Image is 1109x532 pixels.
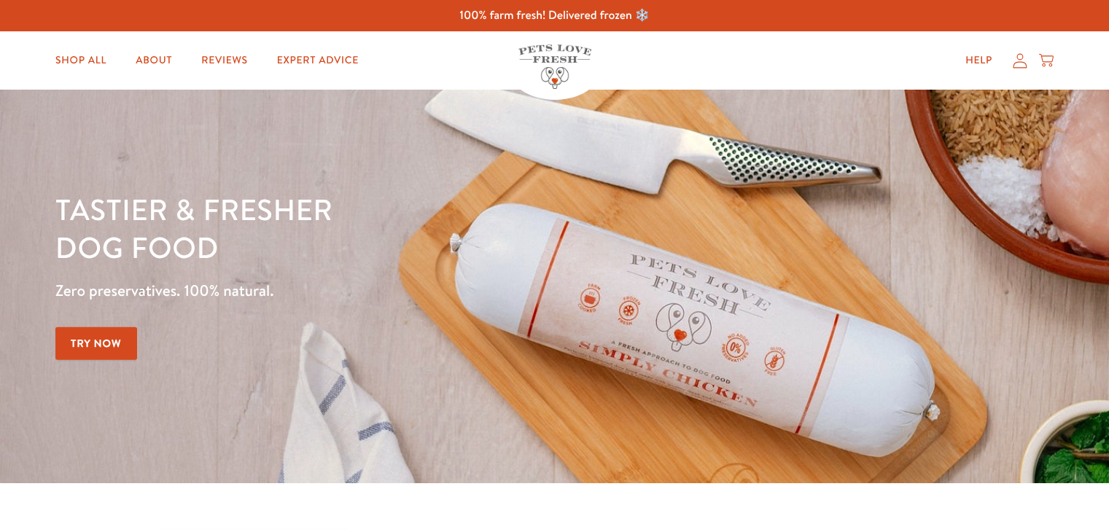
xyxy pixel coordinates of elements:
h1: Tastier & fresher dog food [55,190,721,266]
a: Expert Advice [265,46,370,75]
a: Shop All [44,46,118,75]
a: Try Now [55,327,137,360]
p: Zero preservatives. 100% natural. [55,278,721,304]
img: Pets Love Fresh [518,44,591,89]
a: Help [954,46,1004,75]
a: Reviews [190,46,259,75]
a: About [124,46,184,75]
